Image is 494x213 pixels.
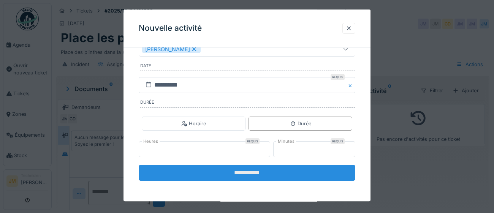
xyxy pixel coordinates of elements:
[331,74,345,80] div: Requis
[139,24,202,33] h3: Nouvelle activité
[140,63,355,71] label: Date
[290,120,311,127] div: Durée
[347,77,355,93] button: Close
[181,120,206,127] div: Horaire
[142,45,201,54] div: [PERSON_NAME]
[140,99,355,108] label: Durée
[276,139,296,145] label: Minutes
[331,139,345,145] div: Requis
[245,139,260,145] div: Requis
[142,139,160,145] label: Heures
